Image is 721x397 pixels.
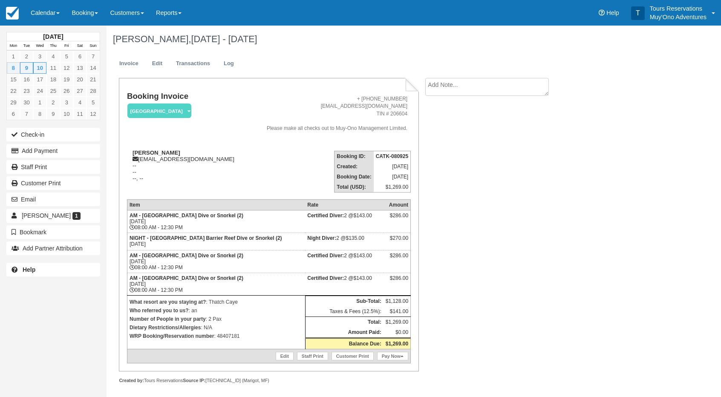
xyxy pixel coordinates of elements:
[73,97,87,108] a: 4
[127,210,305,233] td: [DATE] 08:00 AM - 12:30 PM
[386,253,408,265] div: $286.00
[46,85,60,97] a: 25
[46,41,60,51] th: Thu
[377,352,408,360] a: Pay Now
[386,235,408,248] div: $270.00
[631,6,645,20] div: T
[20,85,33,97] a: 23
[130,275,243,281] strong: AM - [GEOGRAPHIC_DATA] Dive or Snorkel (2)
[20,97,33,108] a: 30
[6,263,100,276] a: Help
[346,235,364,241] span: $135.00
[87,51,100,62] a: 7
[374,161,411,172] td: [DATE]
[46,74,60,85] a: 18
[87,74,100,85] a: 21
[22,212,71,219] span: [PERSON_NAME]
[127,103,188,119] a: [GEOGRAPHIC_DATA]
[335,161,374,172] th: Created:
[354,253,372,259] span: $143.00
[307,235,336,241] strong: Night Diver
[127,199,305,210] th: Item
[6,144,100,158] button: Add Payment
[384,316,411,327] td: $1,269.00
[127,92,247,101] h1: Booking Invoice
[46,51,60,62] a: 4
[386,275,408,288] div: $286.00
[170,55,216,72] a: Transactions
[7,85,20,97] a: 22
[6,176,100,190] a: Customer Print
[127,273,305,295] td: [DATE] 08:00 AM - 12:30 PM
[6,128,100,141] button: Check-in
[87,41,100,51] th: Sun
[307,275,344,281] strong: Certified Diver
[130,325,201,331] strong: Dietary Restrictions/Allergies
[335,151,374,161] th: Booking ID:
[305,273,383,295] td: 2 @
[7,97,20,108] a: 29
[133,150,180,156] strong: [PERSON_NAME]
[127,233,305,250] td: [DATE]
[43,33,63,40] strong: [DATE]
[332,352,374,360] a: Customer Print
[7,51,20,62] a: 1
[384,199,411,210] th: Amount
[73,41,87,51] th: Sat
[33,74,46,85] a: 17
[130,308,189,314] strong: Who referred you to us?
[20,51,33,62] a: 2
[87,85,100,97] a: 28
[305,210,383,233] td: 2 @
[650,4,707,13] p: Tours Reservations
[307,213,344,219] strong: Certified Diver
[60,108,73,120] a: 10
[354,275,372,281] span: $143.00
[119,378,144,383] strong: Created by:
[374,172,411,182] td: [DATE]
[384,296,411,306] td: $1,128.00
[46,108,60,120] a: 9
[7,41,20,51] th: Mon
[7,62,20,74] a: 8
[305,233,383,250] td: 2 @
[46,97,60,108] a: 2
[20,62,33,74] a: 9
[73,62,87,74] a: 13
[130,306,303,315] p: : an
[384,306,411,317] td: $141.00
[87,62,100,74] a: 14
[130,298,303,306] p: : Thatch Caye
[250,95,408,132] address: + [PHONE_NUMBER] [EMAIL_ADDRESS][DOMAIN_NAME] TIN # 206604 Please make all checks out to Muy-Ono ...
[130,235,282,241] strong: NIGHT - [GEOGRAPHIC_DATA] Barrier Reef Dive or Snorkel (2)
[6,225,100,239] button: Bookmark
[386,213,408,225] div: $286.00
[33,62,46,74] a: 10
[130,333,214,339] strong: WRP Booking/Reservation number
[217,55,240,72] a: Log
[72,212,81,220] span: 1
[33,85,46,97] a: 24
[305,338,383,349] th: Balance Due:
[7,108,20,120] a: 6
[146,55,169,72] a: Edit
[307,253,344,259] strong: Certified Diver
[6,160,100,174] a: Staff Print
[119,377,418,384] div: Tours Reservations [TECHNICAL_ID] (Marigot, MF)
[599,10,605,16] i: Help
[60,97,73,108] a: 3
[127,150,247,192] div: [EMAIL_ADDRESS][DOMAIN_NAME] -- -- --, --
[20,108,33,120] a: 7
[335,172,374,182] th: Booking Date:
[73,85,87,97] a: 27
[191,34,257,44] span: [DATE] - [DATE]
[73,74,87,85] a: 20
[46,62,60,74] a: 11
[33,51,46,62] a: 3
[6,193,100,206] button: Email
[20,74,33,85] a: 16
[305,306,383,317] td: Taxes & Fees (12.5%):
[23,266,35,273] b: Help
[73,108,87,120] a: 11
[130,316,206,322] strong: Number of People in your party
